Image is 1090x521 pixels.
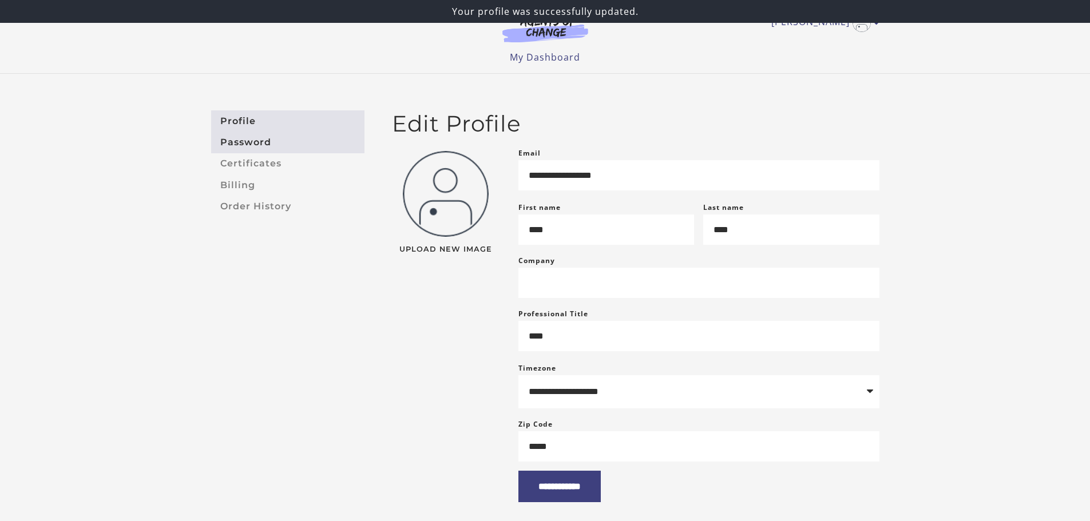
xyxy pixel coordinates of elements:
[211,196,364,217] a: Order History
[392,110,879,137] h2: Edit Profile
[392,246,500,253] span: Upload New Image
[211,153,364,174] a: Certificates
[518,146,541,160] label: Email
[518,254,555,268] label: Company
[518,417,553,431] label: Zip Code
[211,174,364,196] a: Billing
[518,363,556,373] label: Timezone
[771,14,874,32] a: Toggle menu
[490,16,600,42] img: Agents of Change Logo
[518,307,588,321] label: Professional Title
[211,110,364,132] a: Profile
[703,202,744,212] label: Last name
[211,132,364,153] a: Password
[510,51,580,63] a: My Dashboard
[518,202,561,212] label: First name
[5,5,1085,18] p: Your profile was successfully updated.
